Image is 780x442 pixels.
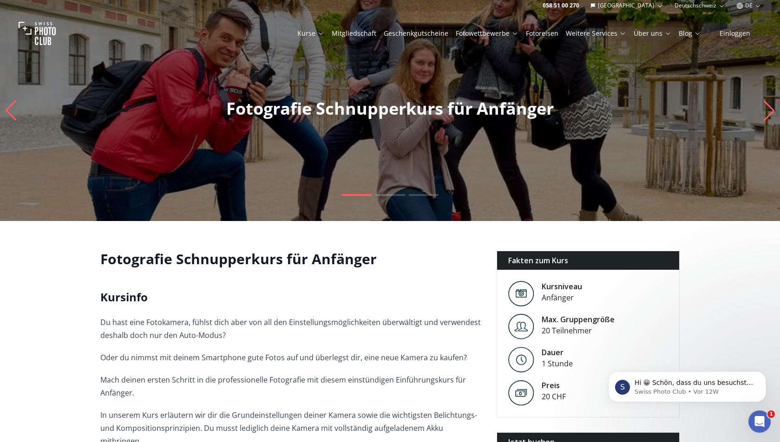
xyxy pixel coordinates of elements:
a: Weitere Services [566,29,626,38]
div: 20 CHF [542,391,566,402]
div: Preis [542,380,566,391]
h1: Fotografie Schnupperkurs für Anfänger [100,251,482,267]
a: 058 51 00 270 [543,2,579,9]
button: Einloggen [708,27,761,40]
button: Weitere Services [562,27,630,40]
a: Geschenkgutscheine [384,29,448,38]
a: Über uns [634,29,671,38]
p: Oder du nimmst mit deinem Smartphone gute Fotos auf und überlegst dir, eine neue Kamera zu kaufen? [100,351,482,364]
p: Du hast eine Fotokamera, fühlst dich aber von all den Einstellungsmöglichkeiten überwältigt und v... [100,316,482,342]
div: Dauer [542,347,573,358]
img: Level [508,314,534,339]
button: Geschenkgutscheine [380,27,452,40]
button: Fotoreisen [522,27,562,40]
a: Kurse [297,29,324,38]
div: Kursniveau [542,281,582,292]
button: Über uns [630,27,675,40]
a: Blog [679,29,701,38]
button: Kurse [294,27,328,40]
div: Max. Gruppengröße [542,314,615,325]
iframe: Intercom notifications Nachricht [594,352,780,417]
div: 20 Teilnehmer [542,325,615,336]
div: Fakten zum Kurs [497,251,680,270]
a: Mitgliedschaft [332,29,376,38]
h2: Kursinfo [100,290,482,305]
div: Anfänger [542,292,582,303]
img: Level [508,281,534,306]
div: 1 Stunde [542,358,573,369]
button: Blog [675,27,705,40]
iframe: Intercom live chat [748,410,771,433]
img: Level [508,347,534,372]
img: Swiss photo club [19,15,56,52]
button: Mitgliedschaft [328,27,380,40]
span: 1 [767,410,775,418]
button: Fotowettbewerbe [452,27,522,40]
a: Fotowettbewerbe [456,29,518,38]
a: Fotoreisen [526,29,558,38]
p: Mach deinen ersten Schritt in die professionelle Fotografie mit diesem einstündigen Einführungsku... [100,373,482,399]
img: Preis [508,380,534,406]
